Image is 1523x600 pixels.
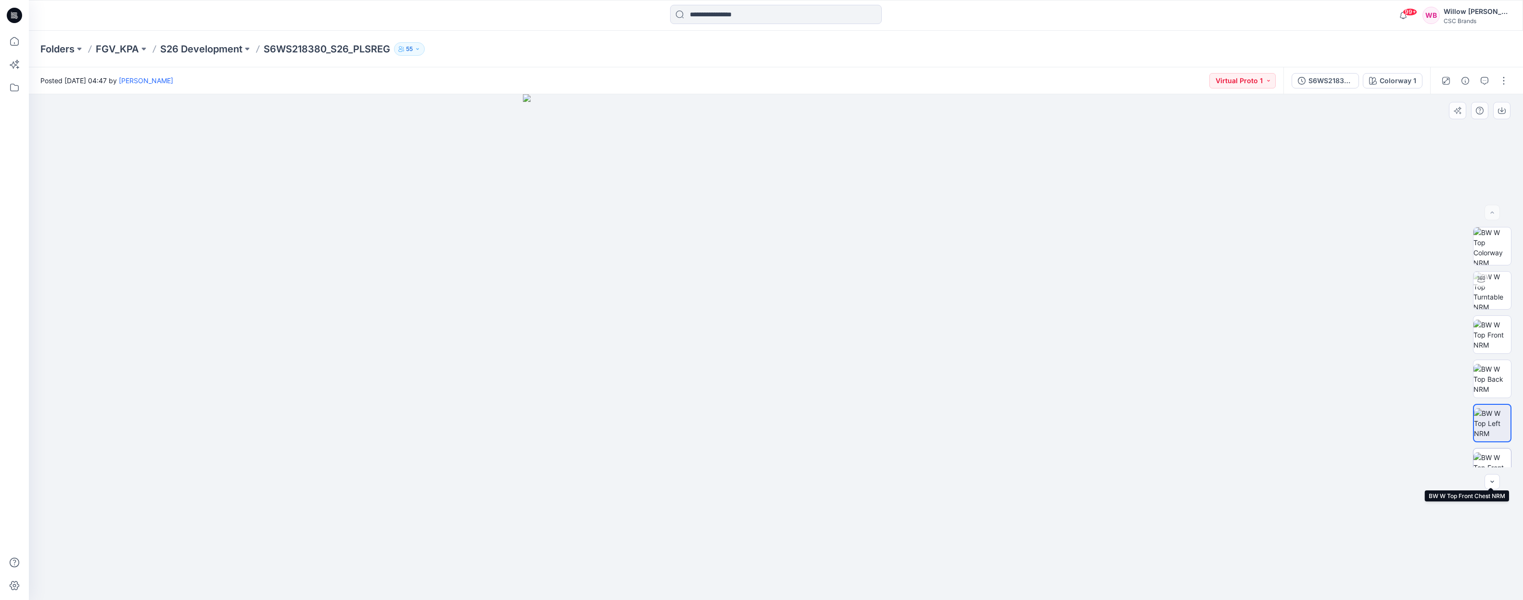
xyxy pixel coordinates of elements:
[1473,272,1511,309] img: BW W Top Turntable NRM
[1473,320,1511,350] img: BW W Top Front NRM
[406,44,413,54] p: 55
[1473,227,1511,265] img: BW W Top Colorway NRM
[523,94,1029,600] img: eyJhbGciOiJIUzI1NiIsImtpZCI6IjAiLCJzbHQiOiJzZXMiLCJ0eXAiOiJKV1QifQ.eyJkYXRhIjp7InR5cGUiOiJzdG9yYW...
[1474,408,1510,438] img: BW W Top Left NRM
[1444,17,1511,25] div: CSC Brands
[1473,452,1511,483] img: BW W Top Front Chest NRM
[1380,75,1416,86] div: Colorway 1
[264,42,390,56] p: S6WS218380_S26_PLSREG
[1308,75,1353,86] div: S6WS218380_S26_PLSREG_VP1
[1422,7,1440,24] div: WB
[1363,73,1422,88] button: Colorway 1
[1444,6,1511,17] div: Willow [PERSON_NAME]
[1403,8,1417,16] span: 99+
[1292,73,1359,88] button: S6WS218380_S26_PLSREG_VP1
[119,76,173,85] a: [PERSON_NAME]
[96,42,139,56] a: FGV_KPA
[394,42,425,56] button: 55
[1458,73,1473,88] button: Details
[40,42,75,56] a: Folders
[160,42,242,56] a: S26 Development
[40,75,173,86] span: Posted [DATE] 04:47 by
[1473,364,1511,394] img: BW W Top Back NRM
